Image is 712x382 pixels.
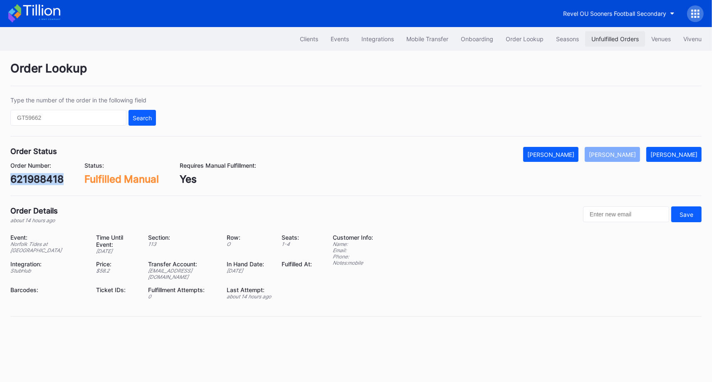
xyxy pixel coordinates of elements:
button: Onboarding [455,31,499,47]
div: StubHub [10,268,86,274]
button: [PERSON_NAME] [646,147,702,162]
button: Clients [294,31,324,47]
div: Yes [180,173,256,185]
button: Save [671,206,702,222]
div: Integrations [361,35,394,42]
div: [EMAIL_ADDRESS][DOMAIN_NAME] [148,268,216,280]
button: Revel OU Sooners Football Secondary [557,6,681,21]
button: Events [324,31,355,47]
button: Unfulfilled Orders [585,31,645,47]
button: Integrations [355,31,400,47]
div: Unfulfilled Orders [591,35,639,42]
button: Search [129,110,156,126]
div: Order Status [10,147,57,156]
button: Vivenu [677,31,708,47]
div: Order Lookup [10,61,702,86]
div: Clients [300,35,318,42]
div: Revel OU Sooners Football Secondary [563,10,666,17]
div: Fulfillment Attempts: [148,286,216,293]
div: Notes: mobile [333,260,373,266]
div: about 14 hours ago [227,293,271,300]
div: Seasons [556,35,579,42]
button: Venues [645,31,677,47]
div: Mobile Transfer [406,35,448,42]
div: [PERSON_NAME] [650,151,697,158]
div: Phone: [333,253,373,260]
div: Price: [96,260,137,268]
div: In Hand Date: [227,260,271,268]
button: [PERSON_NAME] [585,147,640,162]
div: Transfer Account: [148,260,216,268]
button: [PERSON_NAME] [523,147,578,162]
div: Last Attempt: [227,286,271,293]
input: GT59662 [10,110,126,126]
div: Row: [227,234,271,241]
div: Fulfilled At: [282,260,312,268]
div: Status: [84,162,159,169]
input: Enter new email [583,206,669,222]
div: Search [133,114,152,122]
div: 0 [148,293,216,300]
div: $ 58.2 [96,268,137,274]
div: Vivenu [683,35,702,42]
div: [DATE] [96,248,137,254]
div: 621988418 [10,173,64,185]
button: Order Lookup [499,31,550,47]
div: [PERSON_NAME] [527,151,574,158]
div: [PERSON_NAME] [589,151,636,158]
div: Email: [333,247,373,253]
div: Order Number: [10,162,64,169]
div: Order Details [10,206,58,215]
div: [DATE] [227,268,271,274]
div: Name: [333,241,373,247]
div: Type the number of the order in the following field [10,97,156,104]
div: 1 - 4 [282,241,312,247]
div: Fulfilled Manual [84,173,159,185]
div: 113 [148,241,216,247]
div: Save [680,211,693,218]
div: Requires Manual Fulfillment: [180,162,256,169]
button: Mobile Transfer [400,31,455,47]
div: O [227,241,271,247]
div: Integration: [10,260,86,268]
div: Norfolk Tides at [GEOGRAPHIC_DATA] [10,241,86,253]
div: Onboarding [461,35,493,42]
div: Venues [651,35,671,42]
div: about 14 hours ago [10,217,58,223]
div: Event: [10,234,86,241]
div: Events [331,35,349,42]
button: Seasons [550,31,585,47]
div: Time Until Event: [96,234,137,248]
div: Section: [148,234,216,241]
div: Seats: [282,234,312,241]
div: Ticket IDs: [96,286,137,293]
div: Customer Info: [333,234,373,241]
div: Barcodes: [10,286,86,293]
div: Order Lookup [506,35,544,42]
